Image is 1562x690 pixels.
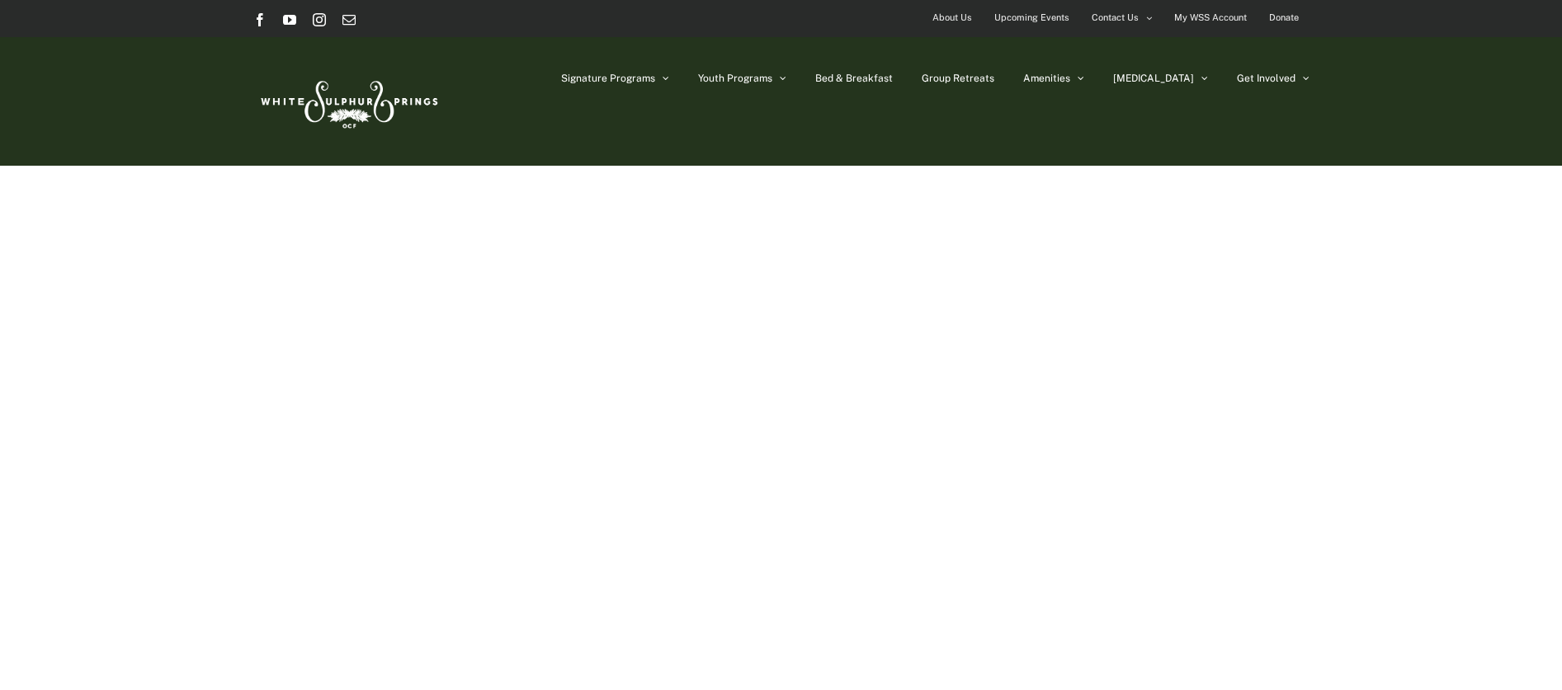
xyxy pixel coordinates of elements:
span: My WSS Account [1174,6,1247,30]
span: Get Involved [1237,73,1295,83]
span: Bed & Breakfast [815,73,893,83]
span: Upcoming Events [994,6,1069,30]
a: Instagram [313,13,326,26]
img: White Sulphur Springs Logo [253,63,443,140]
a: [MEDICAL_DATA] [1113,37,1208,120]
span: Youth Programs [698,73,772,83]
nav: Main Menu [561,37,1310,120]
span: Group Retreats [922,73,994,83]
span: Contact Us [1092,6,1139,30]
span: [MEDICAL_DATA] [1113,73,1194,83]
span: Donate [1269,6,1299,30]
a: Email [342,13,356,26]
a: YouTube [283,13,296,26]
span: Amenities [1023,73,1070,83]
a: Youth Programs [698,37,786,120]
a: Bed & Breakfast [815,37,893,120]
span: Signature Programs [561,73,655,83]
a: Group Retreats [922,37,994,120]
a: Signature Programs [561,37,669,120]
a: Facebook [253,13,267,26]
a: Get Involved [1237,37,1310,120]
span: About Us [932,6,972,30]
a: Amenities [1023,37,1084,120]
